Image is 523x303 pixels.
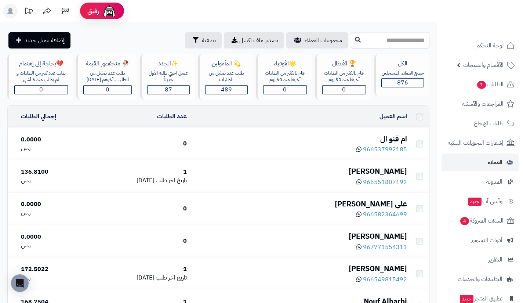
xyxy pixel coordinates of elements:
[448,138,504,148] span: إشعارات التحويلات البنكية
[286,32,348,48] a: مجموعات العملاء
[139,54,197,100] a: ✨الجددعميل اجري طلبه الأول حديثاّ87
[442,212,519,230] a: السلات المتروكة4
[14,59,68,68] div: 💔بحاجة إلى إهتمام
[21,274,88,282] div: ر.س
[460,217,469,225] span: 4
[193,231,407,242] div: [PERSON_NAME]
[11,274,29,292] div: Open Intercom Messenger
[193,199,407,209] div: علي [PERSON_NAME]
[193,166,407,177] div: [PERSON_NAME]
[205,59,248,68] div: 💫 المأمولين
[467,196,502,206] span: وآتس آب
[94,274,187,282] div: [DATE]
[363,243,407,252] span: 967773554313
[381,59,424,68] div: الكل
[239,36,278,45] span: تصدير ملف اكسل
[442,76,519,93] a: الطلبات1
[14,70,68,83] div: طلب عدد كبير من الطلبات و لم يطلب منذ 6 أشهر
[21,200,88,209] div: 0.0000
[305,36,342,45] span: مجموعات العملاء
[106,85,109,94] span: 0
[322,59,366,68] div: 🏆 الأبطال
[442,270,519,288] a: التطبيقات والخدمات
[442,251,519,268] a: التقارير
[342,85,346,94] span: 0
[185,32,222,48] button: تصفية
[205,70,248,83] div: طلب عدد ضئيل من الطلبات
[21,144,88,152] div: ر.س
[21,112,56,121] a: إجمالي الطلبات
[83,59,131,68] div: 🥀 منخفضي القيمة
[263,70,307,83] div: قام بالكثير من الطلبات آخرها منذ 60 يوم
[442,154,519,171] a: العملاء
[224,32,284,48] a: تصدير ملف اكسل
[471,235,502,245] span: أدوات التسويق
[397,78,408,87] span: 876
[94,140,187,148] div: 0
[21,136,88,144] div: 0.0000
[442,134,519,152] a: إشعارات التحويلات البنكية
[463,60,504,70] span: الأقسام والمنتجات
[442,192,519,210] a: وآتس آبجديد
[442,115,519,132] a: طلبات الإرجاع
[21,209,88,217] div: ر.س
[94,176,187,185] div: [DATE]
[363,145,407,154] span: 966537992185
[442,173,519,191] a: المدونة
[442,231,519,249] a: أدوات التسويق
[458,274,502,284] span: التطبيقات والخدمات
[363,178,407,187] span: 966551807192
[322,70,366,83] div: قام بالكثير من الطلبات آخرها منذ 30 يوم
[21,241,88,250] div: ر.س
[21,168,88,176] div: 136.8100
[21,233,88,241] div: 0.0000
[39,85,43,94] span: 0
[356,210,407,219] a: 966582364699
[468,198,482,206] span: جديد
[147,59,190,68] div: ✨الجدد
[379,112,407,121] a: اسم العميل
[381,70,424,77] div: جميع العملاء المسجلين
[8,32,70,48] a: إضافة عميل جديد
[94,205,187,213] div: 0
[94,237,187,245] div: 0
[25,36,65,45] span: إضافة عميل جديد
[19,4,38,20] a: تحديثات المنصة
[477,81,486,89] span: 1
[193,263,407,274] div: [PERSON_NAME]
[488,157,502,167] span: العملاء
[94,265,187,274] div: 1
[156,176,187,185] span: تاريخ اخر طلب
[314,54,373,100] a: 🏆 الأبطالقام بالكثير من الطلبات آخرها منذ 30 يوم0
[442,37,519,54] a: لوحة التحكم
[21,265,88,274] div: 172.5022
[202,36,216,45] span: تصفية
[356,178,407,187] a: 966551807192
[489,255,502,265] span: التقارير
[221,85,232,94] span: 489
[460,295,473,303] span: جديد
[75,54,138,100] a: 🥀 منخفضي القيمةطلب عدد ضئيل من الطلبات آخرهم [DATE]0
[363,210,407,219] span: 966582364699
[102,4,117,18] img: ai-face.png
[94,168,187,176] div: 1
[263,59,307,68] div: 🌟الأوفياء
[474,118,504,129] span: طلبات الإرجاع
[197,54,255,100] a: 💫 المأمولينطلب عدد ضئيل من الطلبات489
[356,243,407,252] a: 967773554313
[6,54,75,100] a: 💔بحاجة إلى إهتمامطلب عدد كبير من الطلبات و لم يطلب منذ 6 أشهر0
[356,145,407,154] a: 966537992185
[165,85,172,94] span: 87
[255,54,314,100] a: 🌟الأوفياءقام بالكثير من الطلبات آخرها منذ 60 يوم0
[87,7,99,15] span: رفيق
[21,176,88,185] div: ر.س
[442,95,519,113] a: المراجعات والأسئلة
[193,134,407,144] div: ام فنو ال
[147,70,190,83] div: عميل اجري طلبه الأول حديثاّ
[363,275,407,284] span: 966549815492
[486,177,502,187] span: المدونة
[373,54,431,100] a: الكلجميع العملاء المسجلين876
[476,40,504,51] span: لوحة التحكم
[156,273,187,282] span: تاريخ اخر طلب
[83,70,131,83] div: طلب عدد ضئيل من الطلبات آخرهم [DATE]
